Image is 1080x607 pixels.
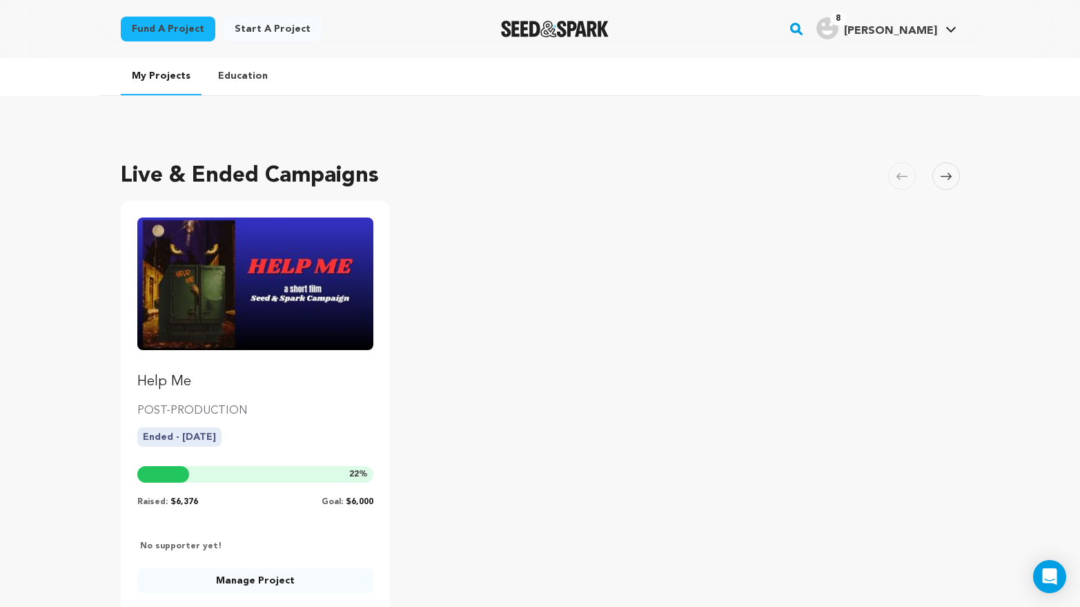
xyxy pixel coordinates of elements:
[137,403,374,419] p: POST-PRODUCTION
[137,218,374,392] a: Fund Help Me
[501,21,609,37] img: Seed&Spark Logo Dark Mode
[137,427,222,447] p: Ended - [DATE]
[170,498,198,506] span: $6,376
[322,498,343,506] span: Goal:
[121,17,215,41] a: Fund a project
[137,568,374,593] a: Manage Project
[137,498,168,506] span: Raised:
[137,541,222,552] p: No supporter yet!
[224,17,322,41] a: Start a project
[1033,560,1066,593] div: Open Intercom Messenger
[816,17,838,39] img: user.png
[844,26,937,37] span: [PERSON_NAME]
[814,15,959,39] a: Onofri M.'s Profile
[121,58,202,95] a: My Projects
[349,469,368,480] span: %
[207,58,279,94] a: Education
[814,15,959,44] span: Onofri M.'s Profile
[501,21,609,37] a: Seed&Spark Homepage
[816,17,937,39] div: Onofri M.'s Profile
[137,372,374,392] p: Help Me
[346,498,373,506] span: $6,000
[830,12,846,26] span: 8
[349,470,359,479] span: 22
[121,160,379,193] h2: Live & Ended Campaigns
